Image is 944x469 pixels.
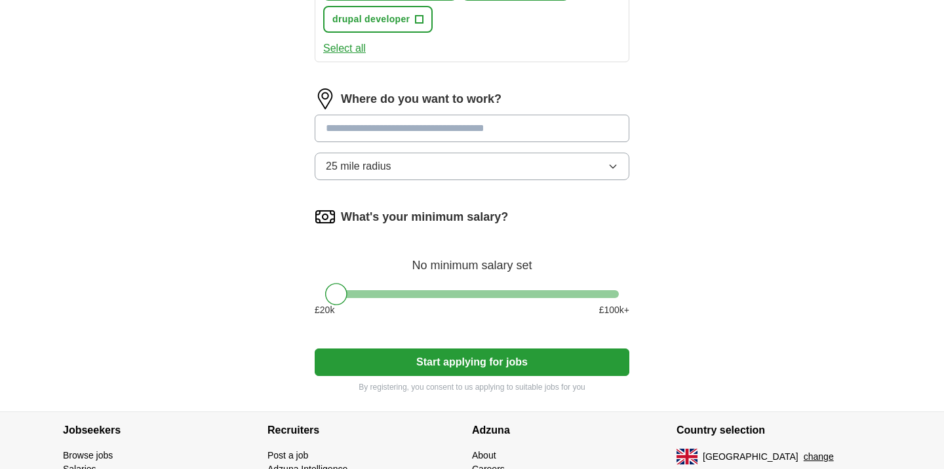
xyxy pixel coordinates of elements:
[326,159,391,174] span: 25 mile radius
[341,208,508,226] label: What's your minimum salary?
[804,450,834,464] button: change
[677,412,881,449] h4: Country selection
[63,450,113,460] a: Browse jobs
[315,381,629,393] p: By registering, you consent to us applying to suitable jobs for you
[315,348,629,376] button: Start applying for jobs
[703,450,798,464] span: [GEOGRAPHIC_DATA]
[315,153,629,180] button: 25 mile radius
[341,90,501,108] label: Where do you want to work?
[267,450,308,460] a: Post a job
[323,6,433,33] button: drupal developer
[332,12,410,26] span: drupal developer
[677,449,698,464] img: UK flag
[315,303,334,317] span: £ 20 k
[599,303,629,317] span: £ 100 k+
[315,206,336,227] img: salary.png
[323,41,366,56] button: Select all
[472,450,496,460] a: About
[315,243,629,274] div: No minimum salary set
[315,88,336,109] img: location.png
